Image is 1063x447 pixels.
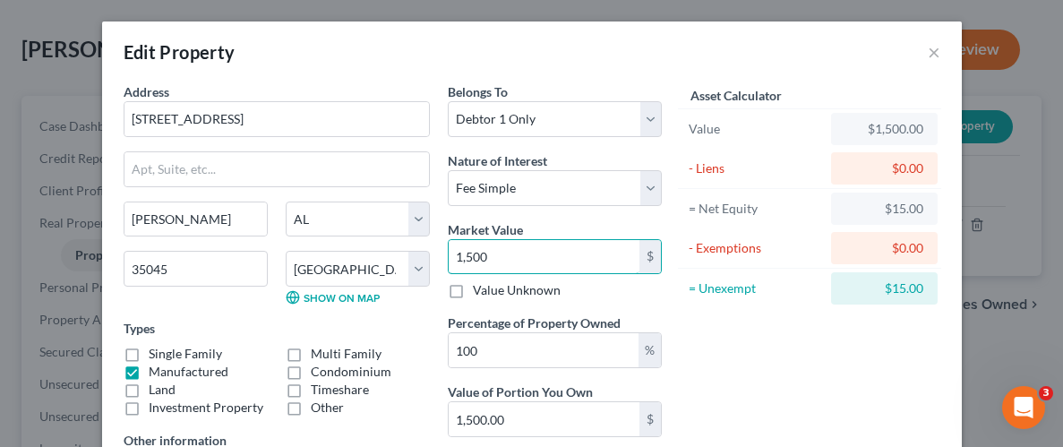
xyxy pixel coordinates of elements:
[473,281,561,299] label: Value Unknown
[449,333,639,367] input: 0.00
[311,345,381,363] label: Multi Family
[689,239,824,257] div: - Exemptions
[124,202,267,236] input: Enter city...
[690,86,782,105] label: Asset Calculator
[448,84,508,99] span: Belongs To
[1002,386,1045,429] iframe: Intercom live chat
[124,319,155,338] label: Types
[449,402,639,436] input: 0.00
[639,333,661,367] div: %
[286,290,380,305] a: Show on Map
[448,383,593,401] label: Value of Portion You Own
[689,120,824,138] div: Value
[449,240,639,274] input: 0.00
[311,381,369,399] label: Timeshare
[149,345,222,363] label: Single Family
[124,39,236,64] div: Edit Property
[311,399,344,417] label: Other
[124,84,169,99] span: Address
[639,240,661,274] div: $
[149,399,263,417] label: Investment Property
[448,151,547,170] label: Nature of Interest
[448,314,621,332] label: Percentage of Property Owned
[124,102,429,136] input: Enter address...
[928,41,940,63] button: ×
[845,120,923,138] div: $1,500.00
[124,251,268,287] input: Enter zip...
[311,363,391,381] label: Condominium
[1039,386,1053,400] span: 3
[639,402,661,436] div: $
[845,239,923,257] div: $0.00
[124,152,429,186] input: Apt, Suite, etc...
[689,279,824,297] div: = Unexempt
[149,363,228,381] label: Manufactured
[845,200,923,218] div: $15.00
[689,200,824,218] div: = Net Equity
[845,159,923,177] div: $0.00
[448,220,523,239] label: Market Value
[845,279,923,297] div: $15.00
[149,381,176,399] label: Land
[689,159,824,177] div: - Liens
